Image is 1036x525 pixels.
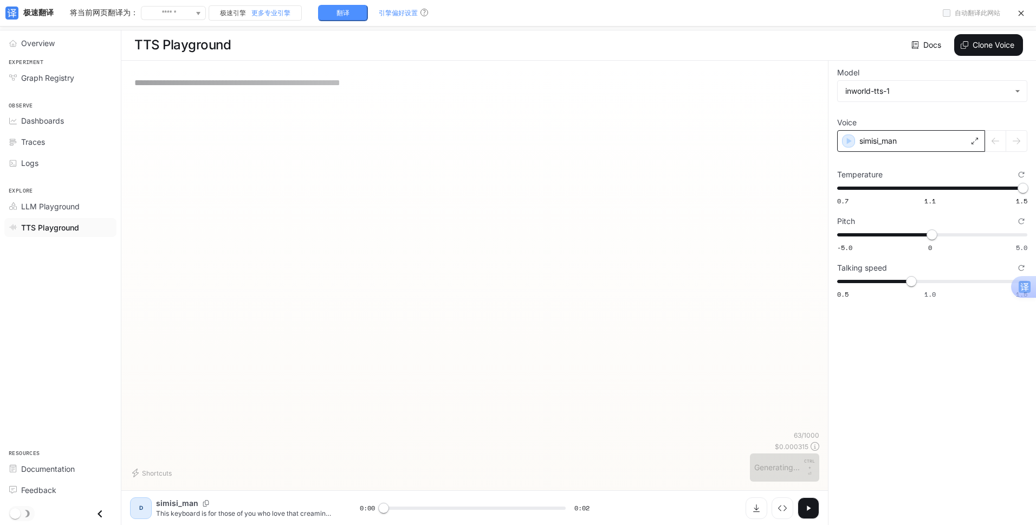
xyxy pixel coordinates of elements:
[4,197,116,216] a: LLM Playground
[4,153,116,172] a: Logs
[1015,215,1027,227] button: Reset to default
[772,497,793,519] button: Inspect
[198,500,213,507] button: Copy Voice ID
[4,68,116,87] a: Graph Registry
[21,484,56,496] span: Feedback
[837,119,857,126] p: Voice
[845,86,1009,97] div: inworld-tts-1
[837,243,852,252] span: -5.0
[360,503,375,514] span: 0:00
[88,503,112,525] button: Close drawer
[1015,169,1027,181] button: Reset to default
[21,37,55,49] span: Overview
[132,500,150,517] div: D
[924,196,936,206] span: 1.1
[21,115,64,126] span: Dashboards
[130,464,176,482] button: Shortcuts
[4,111,116,130] a: Dashboards
[21,463,75,475] span: Documentation
[837,264,887,272] p: Talking speed
[156,509,334,518] p: This keyboard is for those of you who love that creaming sound!
[10,507,21,519] span: Dark mode toggle
[924,290,936,299] span: 1.0
[837,217,855,225] p: Pitch
[837,69,859,76] p: Model
[837,196,849,206] span: 0.7
[574,503,590,514] span: 0:02
[134,34,231,56] h1: TTS Playground
[954,34,1023,56] button: Clone Voice
[837,171,883,178] p: Temperature
[746,497,767,519] button: Download audio
[1016,243,1027,252] span: 5.0
[156,498,198,509] p: simisi_man
[837,290,849,299] span: 0.5
[4,218,116,237] a: TTS Playground
[4,481,116,500] a: Feedback
[928,243,932,252] span: 0
[21,157,38,169] span: Logs
[4,132,116,151] a: Traces
[1015,262,1027,274] button: Reset to default
[21,136,45,148] span: Traces
[794,431,819,440] p: 63 / 1000
[775,442,808,451] p: $ 0.000315
[909,34,946,56] a: Docs
[1016,196,1027,206] span: 1.5
[4,34,116,53] a: Overview
[21,201,80,212] span: LLM Playground
[21,222,79,233] span: TTS Playground
[21,72,74,84] span: Graph Registry
[4,459,116,478] a: Documentation
[859,136,897,146] p: simisi_man
[838,81,1027,101] div: inworld-tts-1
